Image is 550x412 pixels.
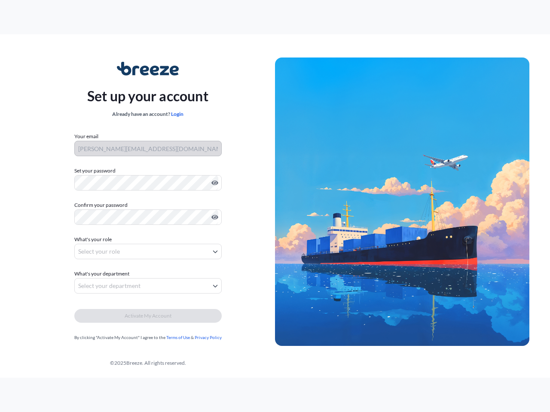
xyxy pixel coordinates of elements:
[211,214,218,221] button: Show password
[74,132,98,141] label: Your email
[78,282,141,290] span: Select your department
[21,359,275,367] div: © 2025 Breeze. All rights reserved.
[195,335,222,340] a: Privacy Policy
[74,201,222,209] label: Confirm your password
[74,309,222,323] button: Activate My Account
[87,86,208,106] p: Set up your account
[87,110,208,118] div: Already have an account?
[74,167,222,175] label: Set your password
[211,179,218,186] button: Show password
[171,111,183,117] a: Login
[275,58,529,346] img: Ship illustration
[117,62,179,76] img: Breeze
[74,235,112,244] span: What's your role
[74,141,222,156] input: Your email address
[78,247,120,256] span: Select your role
[74,333,222,342] div: By clicking "Activate My Account" I agree to the &
[125,312,171,320] span: Activate My Account
[74,270,129,278] span: What's your department
[166,335,190,340] a: Terms of Use
[74,244,222,259] button: Select your role
[74,278,222,294] button: Select your department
